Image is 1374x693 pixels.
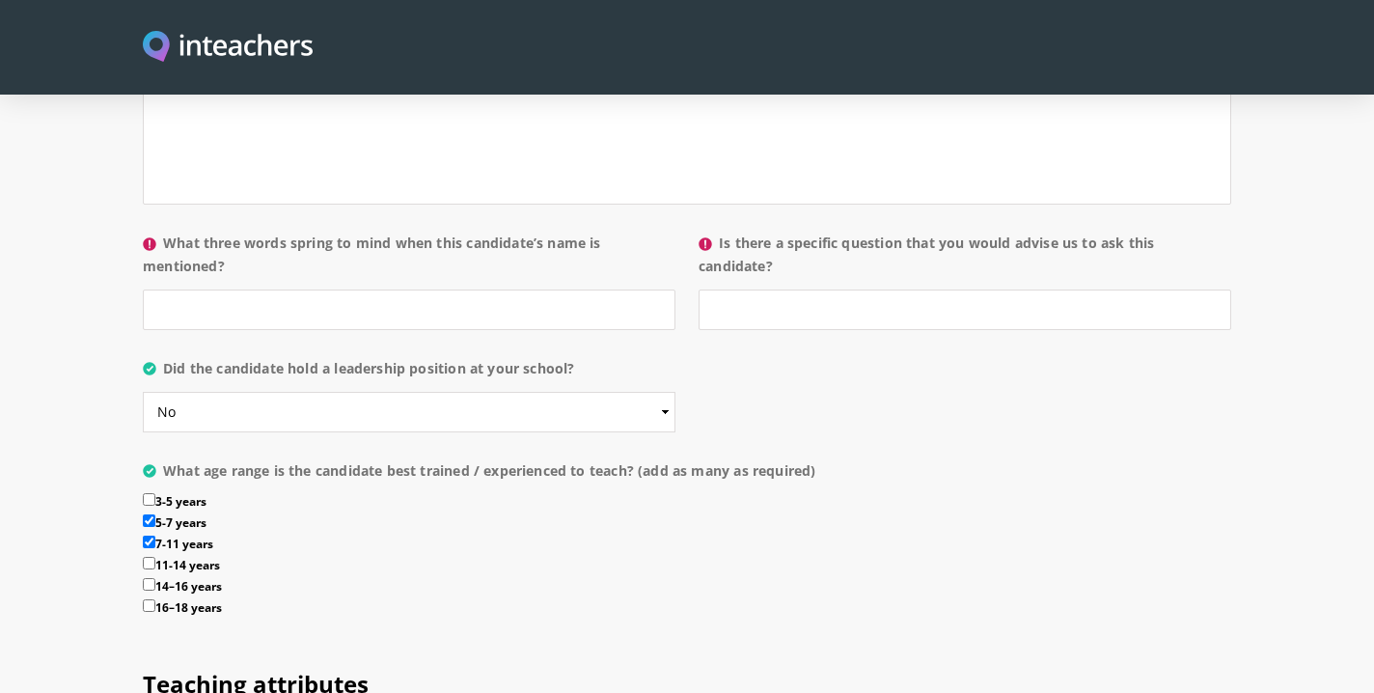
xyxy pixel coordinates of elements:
[143,232,675,290] label: What three words spring to mind when this candidate’s name is mentioned?
[699,232,1231,290] label: Is there a specific question that you would advise us to ask this candidate?
[143,459,1231,494] label: What age range is the candidate best trained / experienced to teach? (add as many as required)
[143,599,1231,621] label: 16–18 years
[143,514,155,527] input: 5-7 years
[143,31,313,65] a: Visit this site's homepage
[143,514,1231,536] label: 5-7 years
[143,578,1231,599] label: 14–16 years
[143,493,1231,514] label: 3-5 years
[143,31,313,65] img: Inteachers
[143,357,675,392] label: Did the candidate hold a leadership position at your school?
[143,493,155,506] input: 3-5 years
[143,599,155,612] input: 16–18 years
[143,557,1231,578] label: 11-14 years
[143,578,155,591] input: 14–16 years
[143,557,155,569] input: 11-14 years
[143,536,155,548] input: 7-11 years
[143,536,1231,557] label: 7-11 years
